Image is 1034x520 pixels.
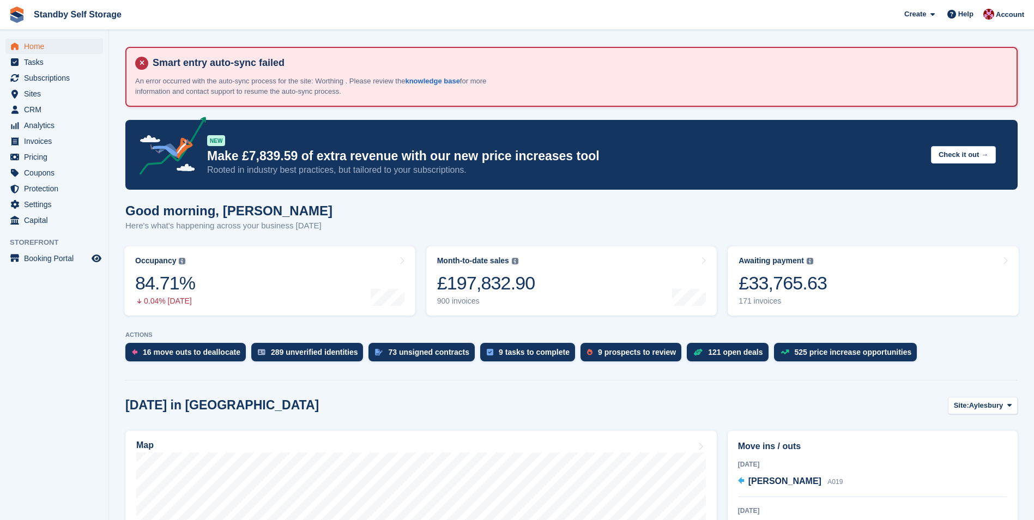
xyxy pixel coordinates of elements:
span: Help [958,9,973,20]
a: menu [5,165,103,180]
img: task-75834270c22a3079a89374b754ae025e5fb1db73e45f91037f5363f120a921f8.svg [487,349,493,355]
div: 900 invoices [437,297,535,306]
a: [PERSON_NAME] A019 [738,475,843,489]
p: ACTIONS [125,331,1018,338]
h2: [DATE] in [GEOGRAPHIC_DATA] [125,398,319,413]
a: Standby Self Storage [29,5,126,23]
p: An error occurred with the auto-sync process for the site: Worthing . Please review the for more ... [135,76,517,97]
a: menu [5,251,103,266]
span: Tasks [24,55,89,70]
a: menu [5,86,103,101]
span: Aylesbury [969,400,1003,411]
img: prospect-51fa495bee0391a8d652442698ab0144808aea92771e9ea1ae160a38d050c398.svg [587,349,592,355]
a: 121 open deals [687,343,773,367]
span: Home [24,39,89,54]
p: Make £7,839.59 of extra revenue with our new price increases tool [207,148,922,164]
img: icon-info-grey-7440780725fd019a000dd9b08b2336e03edf1995a4989e88bcd33f0948082b44.svg [512,258,518,264]
span: Coupons [24,165,89,180]
a: menu [5,39,103,54]
h1: Good morning, [PERSON_NAME] [125,203,332,218]
div: 171 invoices [739,297,827,306]
span: Subscriptions [24,70,89,86]
img: price_increase_opportunities-93ffe204e8149a01c8c9dc8f82e8f89637d9d84a8eef4429ea346261dce0b2c0.svg [781,349,789,354]
div: [DATE] [738,506,1007,516]
div: 289 unverified identities [271,348,358,356]
span: Protection [24,181,89,196]
span: A019 [827,478,843,486]
a: knowledge base [405,77,459,85]
a: menu [5,102,103,117]
a: 16 move outs to deallocate [125,343,251,367]
img: icon-info-grey-7440780725fd019a000dd9b08b2336e03edf1995a4989e88bcd33f0948082b44.svg [179,258,185,264]
div: 121 open deals [708,348,763,356]
div: 9 prospects to review [598,348,676,356]
a: menu [5,118,103,133]
div: 525 price increase opportunities [795,348,912,356]
div: Occupancy [135,256,176,265]
span: Analytics [24,118,89,133]
span: Capital [24,213,89,228]
span: Sites [24,86,89,101]
a: menu [5,134,103,149]
a: menu [5,213,103,228]
span: Create [904,9,926,20]
span: Site: [954,400,969,411]
h4: Smart entry auto-sync failed [148,57,1008,69]
span: Pricing [24,149,89,165]
p: Here's what's happening across your business [DATE] [125,220,332,232]
div: 16 move outs to deallocate [143,348,240,356]
h2: Move ins / outs [738,440,1007,453]
a: 9 prospects to review [581,343,687,367]
a: menu [5,149,103,165]
a: menu [5,55,103,70]
img: stora-icon-8386f47178a22dfd0bd8f6a31ec36ba5ce8667c1dd55bd0f319d3a0aa187defe.svg [9,7,25,23]
div: NEW [207,135,225,146]
div: £33,765.63 [739,272,827,294]
p: Rooted in industry best practices, but tailored to your subscriptions. [207,164,922,176]
a: 525 price increase opportunities [774,343,923,367]
a: Preview store [90,252,103,265]
a: 9 tasks to complete [480,343,581,367]
img: deal-1b604bf984904fb50ccaf53a9ad4b4a5d6e5aea283cecdc64d6e3604feb123c2.svg [693,348,703,356]
span: [PERSON_NAME] [748,476,821,486]
img: price-adjustments-announcement-icon-8257ccfd72463d97f412b2fc003d46551f7dbcb40ab6d574587a9cd5c0d94... [130,117,207,179]
span: Settings [24,197,89,212]
span: Booking Portal [24,251,89,266]
button: Check it out → [931,146,996,164]
img: verify_identity-adf6edd0f0f0b5bbfe63781bf79b02c33cf7c696d77639b501bdc392416b5a36.svg [258,349,265,355]
a: menu [5,181,103,196]
div: 0.04% [DATE] [135,297,195,306]
button: Site: Aylesbury [948,397,1018,415]
a: menu [5,197,103,212]
img: move_outs_to_deallocate_icon-f764333ba52eb49d3ac5e1228854f67142a1ed5810a6f6cc68b1a99e826820c5.svg [132,349,137,355]
span: Account [996,9,1024,20]
div: £197,832.90 [437,272,535,294]
div: Awaiting payment [739,256,804,265]
div: 9 tasks to complete [499,348,570,356]
img: icon-info-grey-7440780725fd019a000dd9b08b2336e03edf1995a4989e88bcd33f0948082b44.svg [807,258,813,264]
h2: Map [136,440,154,450]
span: CRM [24,102,89,117]
a: Awaiting payment £33,765.63 171 invoices [728,246,1019,316]
a: 289 unverified identities [251,343,369,367]
div: [DATE] [738,459,1007,469]
a: 73 unsigned contracts [368,343,480,367]
a: menu [5,70,103,86]
div: 84.71% [135,272,195,294]
span: Invoices [24,134,89,149]
img: contract_signature_icon-13c848040528278c33f63329250d36e43548de30e8caae1d1a13099fd9432cc5.svg [375,349,383,355]
img: Rachel Corrigall [983,9,994,20]
div: 73 unsigned contracts [388,348,469,356]
a: Occupancy 84.71% 0.04% [DATE] [124,246,415,316]
div: Month-to-date sales [437,256,509,265]
a: Month-to-date sales £197,832.90 900 invoices [426,246,717,316]
span: Storefront [10,237,108,248]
